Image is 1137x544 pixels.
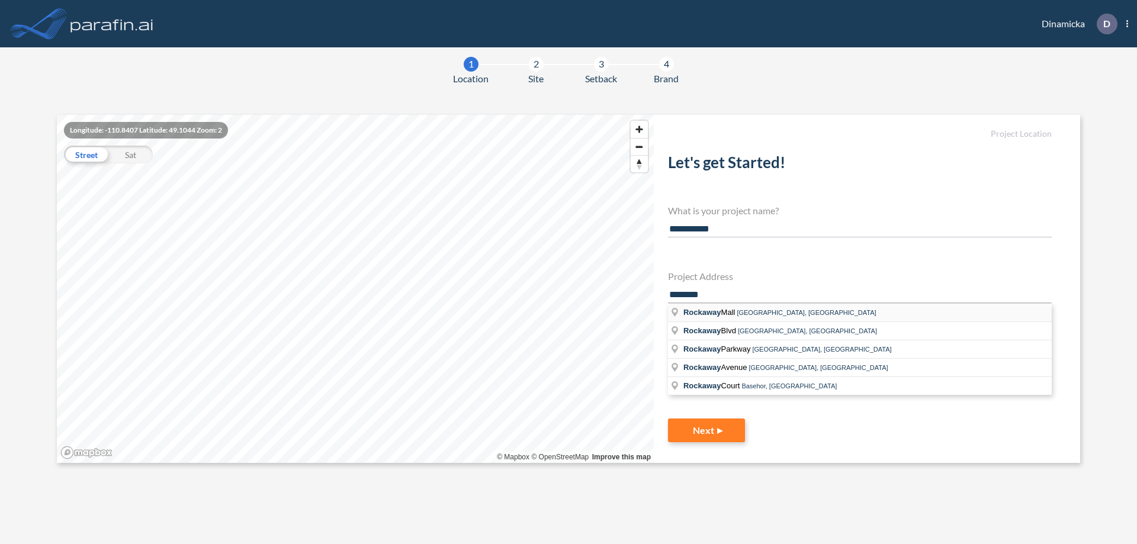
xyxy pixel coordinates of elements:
a: Improve this map [592,453,651,461]
a: Mapbox [497,453,529,461]
div: 2 [529,57,544,72]
span: Site [528,72,544,86]
span: Rockaway [683,363,721,372]
span: Reset bearing to north [631,156,648,172]
img: logo [68,12,156,36]
span: Rockaway [683,381,721,390]
span: Rockaway [683,345,721,353]
button: Zoom in [631,121,648,138]
span: Brand [654,72,679,86]
button: Next [668,419,745,442]
div: Sat [108,146,153,163]
span: Court [683,381,741,390]
h5: Project Location [668,129,1052,139]
h4: What is your project name? [668,205,1052,216]
span: Parkway [683,345,752,353]
p: D [1103,18,1110,29]
span: Zoom out [631,139,648,155]
button: Reset bearing to north [631,155,648,172]
div: Dinamicka [1024,14,1128,34]
span: Rockaway [683,326,721,335]
canvas: Map [57,115,654,463]
span: [GEOGRAPHIC_DATA], [GEOGRAPHIC_DATA] [749,364,888,371]
span: Avenue [683,363,749,372]
span: Rockaway [683,308,721,317]
span: [GEOGRAPHIC_DATA], [GEOGRAPHIC_DATA] [752,346,891,353]
span: Basehor, [GEOGRAPHIC_DATA] [741,382,837,390]
span: Setback [585,72,617,86]
h4: Project Address [668,271,1052,282]
span: Blvd [683,326,738,335]
span: [GEOGRAPHIC_DATA], [GEOGRAPHIC_DATA] [737,309,876,316]
span: Location [453,72,489,86]
h2: Let's get Started! [668,153,1052,176]
a: OpenStreetMap [531,453,589,461]
span: Mall [683,308,737,317]
button: Zoom out [631,138,648,155]
a: Mapbox homepage [60,446,113,459]
div: Street [64,146,108,163]
span: [GEOGRAPHIC_DATA], [GEOGRAPHIC_DATA] [738,327,877,334]
div: Longitude: -110.8407 Latitude: 49.1044 Zoom: 2 [64,122,228,139]
div: 3 [594,57,609,72]
div: 1 [464,57,478,72]
div: 4 [659,57,674,72]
